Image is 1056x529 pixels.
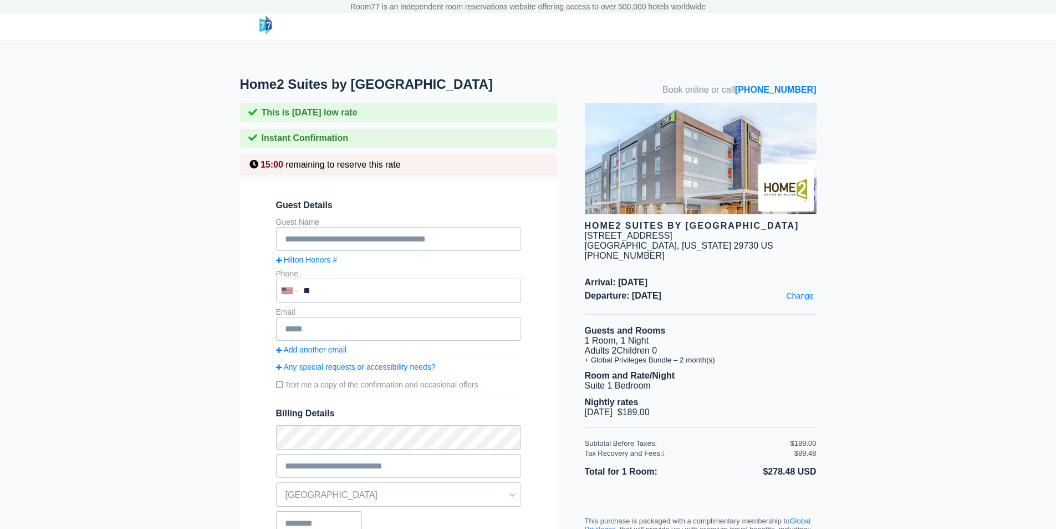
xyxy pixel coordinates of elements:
[585,336,817,346] li: 1 Room, 1 Night
[783,289,816,303] a: Change
[261,160,283,169] span: 15:00
[276,376,521,394] label: Text me a copy of the confirmation and occasional offers
[616,346,657,355] span: Children 0
[790,439,817,447] div: $189.00
[585,449,790,457] div: Tax Recovery and Fees:
[701,465,817,479] li: $278.48 USD
[662,85,816,95] span: Book online or call
[585,356,817,364] li: + Global Privileges Bundle – 2 month(s)
[276,409,521,419] span: Billing Details
[585,291,817,301] span: Departure: [DATE]
[585,241,680,250] span: [GEOGRAPHIC_DATA],
[794,449,817,457] div: $89.48
[276,269,298,278] label: Phone
[585,381,817,391] li: Suite 1 Bedroom
[276,308,295,316] label: Email
[585,221,817,231] div: Home2 Suites by [GEOGRAPHIC_DATA]
[240,103,557,122] div: This is [DATE] low rate
[585,407,650,417] span: [DATE] $189.00
[682,241,731,250] span: [US_STATE]
[276,362,521,371] a: Any special requests or accessibility needs?
[585,397,639,407] b: Nightly rates
[761,241,773,250] span: US
[277,280,300,301] div: United States: +1
[259,16,272,35] img: logo-header-small.png
[585,371,675,380] b: Room and Rate/Night
[734,241,759,250] span: 29730
[240,77,585,92] h1: Home2 Suites by [GEOGRAPHIC_DATA]
[276,255,521,264] a: Hilton Honors #
[735,85,817,94] a: [PHONE_NUMBER]
[585,439,790,447] div: Subtotal Before Taxes:
[585,465,701,479] li: Total for 1 Room:
[585,231,672,241] div: [STREET_ADDRESS]
[276,200,521,210] span: Guest Details
[585,346,817,356] li: Adults 2
[285,160,400,169] span: remaining to reserve this rate
[585,278,817,288] span: Arrival: [DATE]
[240,129,557,148] div: Instant Confirmation
[585,103,817,214] img: hotel image
[758,164,814,211] img: Brand logo for Home2 Suites by Hilton Rock Hill
[585,251,817,261] div: [PHONE_NUMBER]
[276,345,521,354] a: Add another email
[585,326,666,335] b: Guests and Rooms
[277,486,521,505] span: [GEOGRAPHIC_DATA]
[276,218,320,226] label: Guest Name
